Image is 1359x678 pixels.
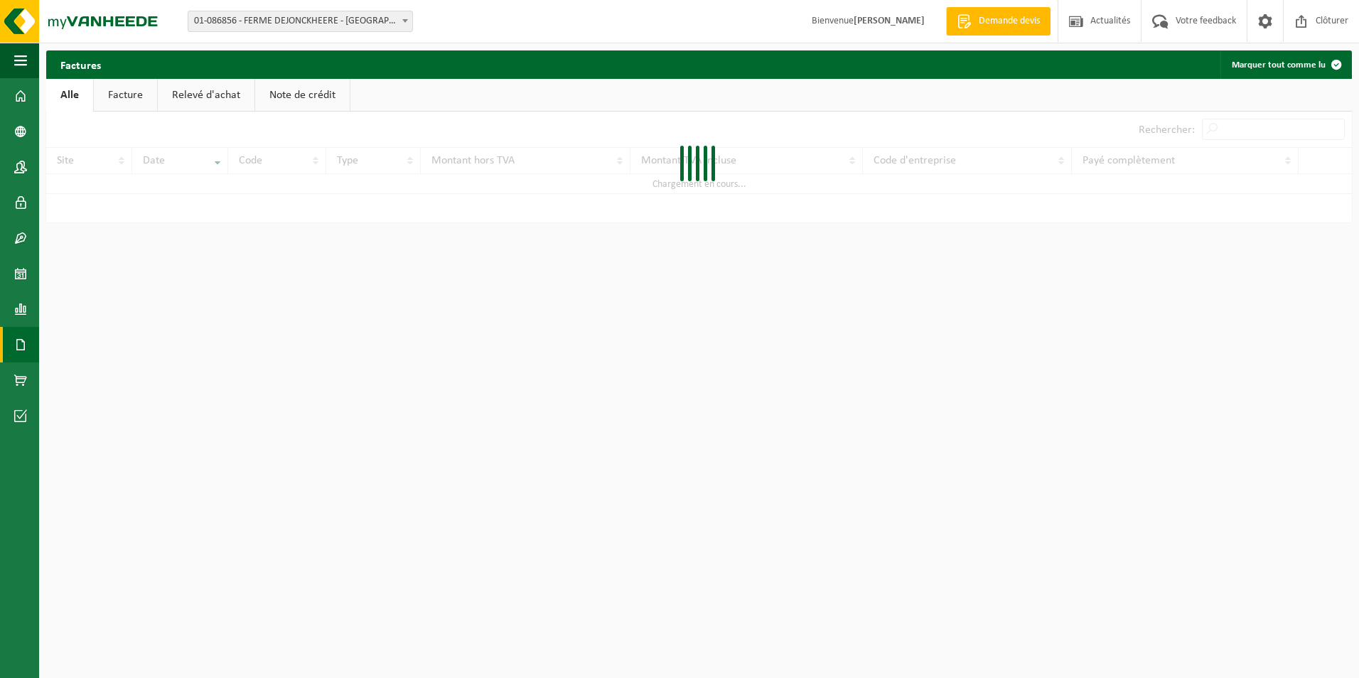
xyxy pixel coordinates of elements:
h2: Factures [46,50,115,78]
span: 01-086856 - FERME DEJONCKHEERE - HAULCHIN [188,11,412,31]
button: Marquer tout comme lu [1220,50,1350,79]
a: Demande devis [946,7,1051,36]
span: Demande devis [975,14,1043,28]
a: Alle [46,79,93,112]
span: 01-086856 - FERME DEJONCKHEERE - HAULCHIN [188,11,413,32]
a: Relevé d'achat [158,79,254,112]
strong: [PERSON_NAME] [854,16,925,26]
a: Facture [94,79,157,112]
a: Note de crédit [255,79,350,112]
